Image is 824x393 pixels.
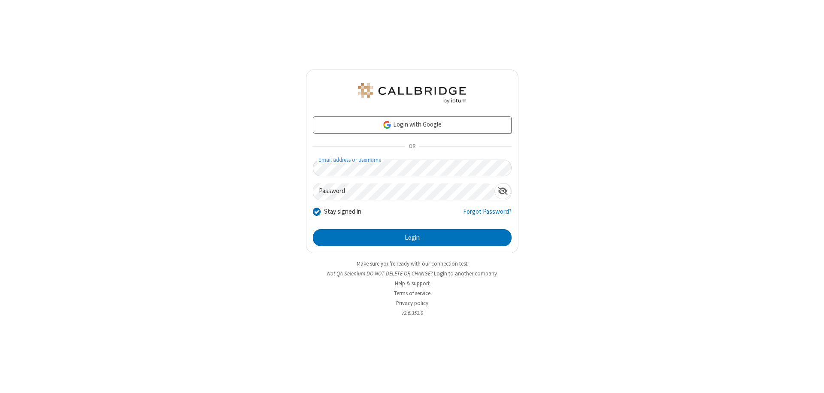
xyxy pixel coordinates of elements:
span: OR [405,141,419,153]
label: Stay signed in [324,207,361,217]
li: v2.6.352.0 [306,309,518,317]
img: QA Selenium DO NOT DELETE OR CHANGE [356,83,468,103]
a: Terms of service [394,290,430,297]
a: Help & support [395,280,430,287]
img: google-icon.png [382,120,392,130]
input: Email address or username [313,160,512,176]
a: Privacy policy [396,299,428,307]
button: Login to another company [434,269,497,278]
li: Not QA Selenium DO NOT DELETE OR CHANGE? [306,269,518,278]
button: Login [313,229,512,246]
a: Forgot Password? [463,207,512,223]
div: Show password [494,183,511,199]
input: Password [313,183,494,200]
a: Make sure you're ready with our connection test [357,260,467,267]
a: Login with Google [313,116,512,133]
